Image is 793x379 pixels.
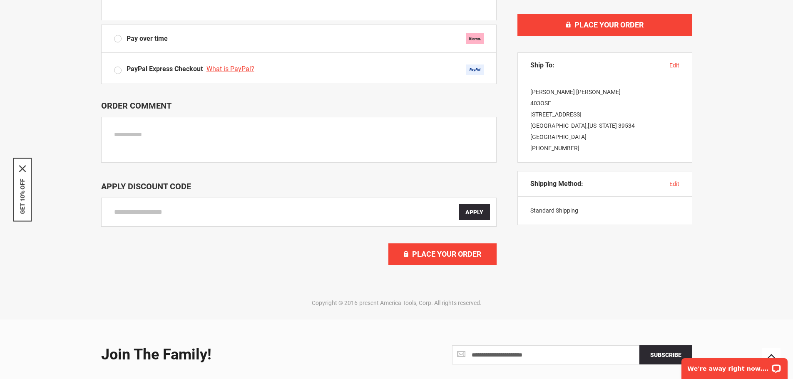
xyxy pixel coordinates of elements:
[669,181,679,187] span: edit
[19,165,26,172] svg: close icon
[101,181,191,191] span: Apply Discount Code
[530,61,554,69] span: Ship To:
[518,78,692,162] div: [PERSON_NAME] [PERSON_NAME] 403OSF [STREET_ADDRESS] [GEOGRAPHIC_DATA] , 39534 [GEOGRAPHIC_DATA]
[127,65,203,73] span: PayPal Express Checkout
[669,61,679,69] button: edit
[459,204,490,220] button: Apply
[388,243,497,265] button: Place Your Order
[530,145,579,151] a: [PHONE_NUMBER]
[466,64,484,75] img: Acceptance Mark
[101,347,390,363] div: Join the Family!
[517,14,692,36] button: Place Your Order
[669,180,679,188] button: edit
[412,250,481,258] span: Place Your Order
[530,207,578,214] span: Standard Shipping
[19,178,26,214] button: GET 10% OFF
[127,34,168,44] span: Pay over time
[206,65,256,73] a: What is PayPal?
[574,20,644,29] span: Place Your Order
[101,101,497,111] p: Order Comment
[530,180,583,188] span: Shipping Method:
[465,209,483,216] span: Apply
[588,122,617,129] span: [US_STATE]
[650,352,681,358] span: Subscribe
[466,33,484,44] img: klarna.svg
[99,299,694,307] div: Copyright © 2016-present America Tools, Corp. All rights reserved.
[639,345,692,364] button: Subscribe
[206,65,254,73] span: What is PayPal?
[19,165,26,172] button: Close
[669,62,679,69] span: edit
[676,353,793,379] iframe: LiveChat chat widget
